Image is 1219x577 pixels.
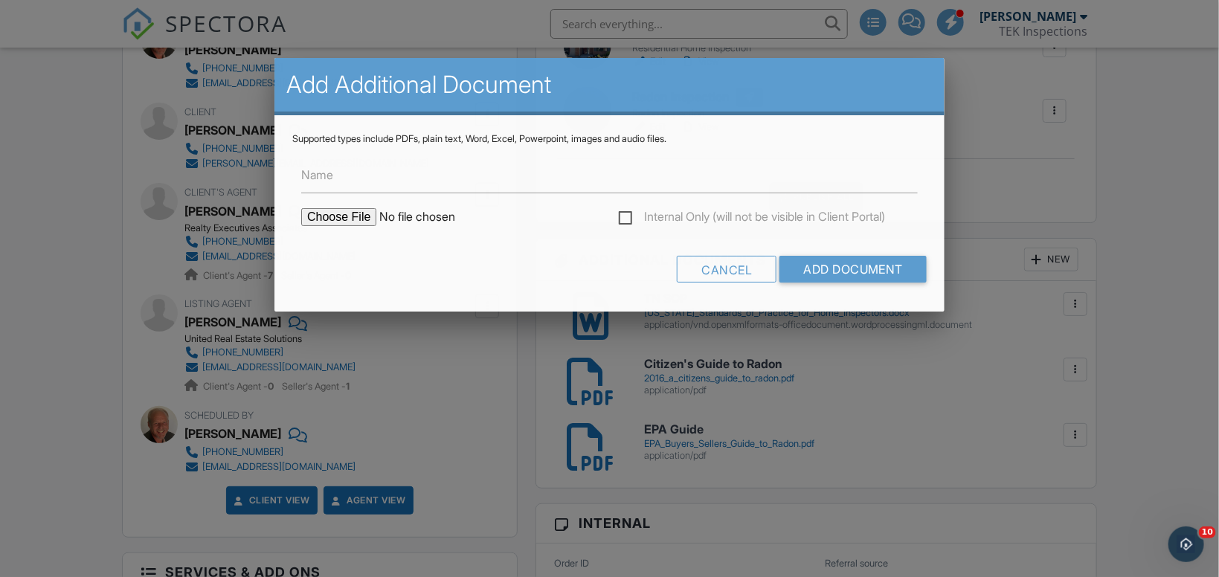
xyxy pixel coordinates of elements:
[618,210,885,228] label: Internal Only (will not be visible in Client Portal)
[301,167,333,183] label: Name
[1168,526,1204,562] iframe: Intercom live chat
[292,133,927,145] div: Supported types include PDFs, plain text, Word, Excel, Powerpoint, images and audio files.
[779,256,927,283] input: Add Document
[286,70,933,100] h2: Add Additional Document
[677,256,776,283] div: Cancel
[1199,526,1216,538] span: 10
